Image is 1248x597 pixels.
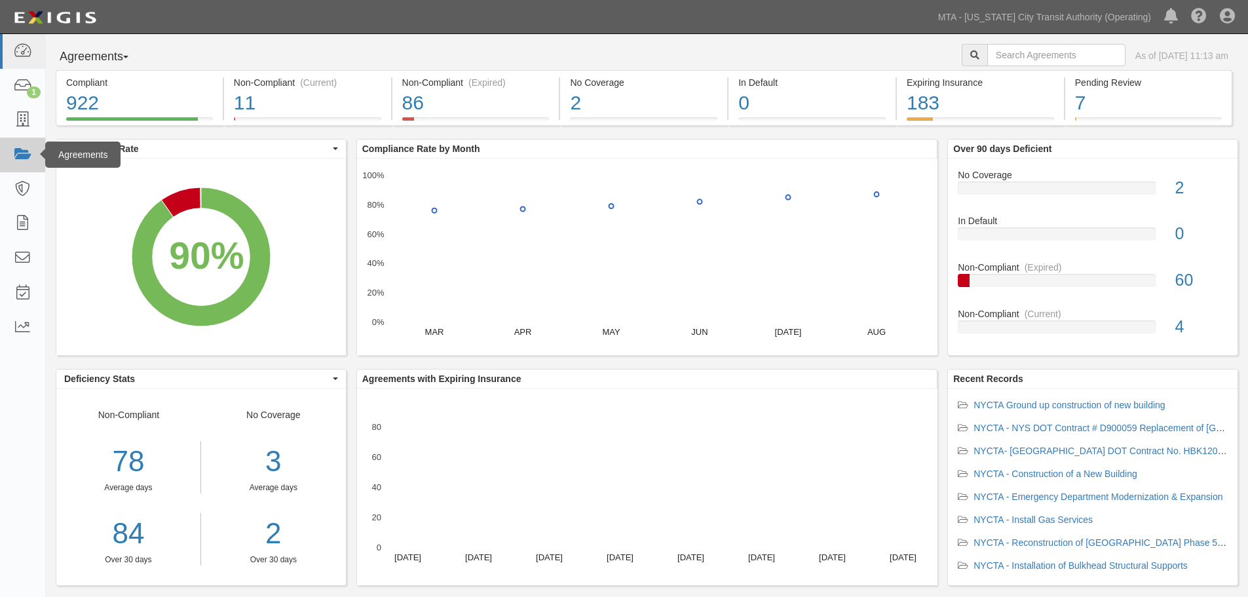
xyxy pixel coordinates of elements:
div: (Expired) [468,76,506,89]
b: Compliance Rate by Month [362,144,480,154]
text: 60 [371,452,381,462]
div: No Coverage [570,76,717,89]
div: Expiring Insurance [907,76,1054,89]
text: [DATE] [774,327,801,337]
div: Non-Compliant (Current) [234,76,381,89]
button: Deficiency Stats [56,370,346,388]
div: 78 [56,441,200,482]
text: JUN [691,327,708,337]
a: Non-Compliant(Current)4 [958,307,1228,344]
text: APR [514,327,531,337]
div: 2 [570,89,717,117]
div: 86 [402,89,550,117]
a: 2 [211,513,336,554]
a: NYCTA - Construction of a New Building [974,469,1137,479]
a: NYCTA - Install Gas Services [974,514,1093,525]
div: 4 [1165,315,1238,339]
a: In Default0 [958,214,1228,261]
text: AUG [867,327,886,337]
a: 84 [56,513,200,554]
div: 0 [738,89,886,117]
text: 80% [367,200,384,210]
text: 100% [362,170,385,180]
span: Deficiency Stats [64,372,330,385]
text: 0% [371,317,384,327]
text: [DATE] [748,552,775,562]
a: Non-Compliant(Expired)86 [392,117,559,128]
div: Non-Compliant [948,307,1238,320]
a: NYCTA - Installation of Bulkhead Structural Supports [974,560,1188,571]
input: Search Agreements [987,44,1125,66]
div: 60 [1165,269,1238,292]
div: Average days [211,482,336,493]
div: 3 [211,441,336,482]
div: Over 30 days [211,554,336,566]
div: Non-Compliant [948,261,1238,274]
a: NYCTA Ground up construction of new building [974,400,1165,410]
div: In Default [738,76,886,89]
button: Agreements [56,44,154,70]
div: No Coverage [201,408,346,566]
a: In Default0 [728,117,896,128]
span: Compliance Rate [64,142,330,155]
div: 7 [1075,89,1222,117]
a: Compliant922 [56,117,223,128]
div: (Current) [300,76,337,89]
a: Non-Compliant(Expired)60 [958,261,1228,307]
div: Pending Review [1075,76,1222,89]
div: 2 [1165,176,1238,200]
a: Pending Review7 [1065,117,1232,128]
div: 183 [907,89,1054,117]
text: MAR [425,327,444,337]
b: Recent Records [953,374,1023,384]
text: [DATE] [536,552,563,562]
text: 20 [371,512,381,522]
div: 1 [27,87,41,98]
a: NYCTA - Emergency Department Modernization & Expansion [974,491,1222,502]
a: MTA - [US_STATE] City Transit Authority (Operating) [932,4,1158,30]
text: [DATE] [677,552,704,562]
div: Non-Compliant [56,408,201,566]
a: Expiring Insurance183 [897,117,1064,128]
text: [DATE] [607,552,633,562]
text: [DATE] [465,552,492,562]
div: No Coverage [948,168,1238,182]
div: Over 30 days [56,554,200,566]
text: 40 [371,482,381,492]
text: MAY [602,327,620,337]
text: 0 [377,543,381,552]
div: 11 [234,89,381,117]
text: 40% [367,258,384,268]
div: Compliant [66,76,213,89]
svg: A chart. [56,159,346,355]
svg: A chart. [357,389,937,585]
div: (Expired) [1025,261,1062,274]
div: 922 [66,89,213,117]
text: [DATE] [394,552,421,562]
div: Average days [56,482,200,493]
a: No Coverage2 [560,117,727,128]
text: [DATE] [890,552,917,562]
text: 20% [367,288,384,298]
img: logo-5460c22ac91f19d4615b14bd174203de0afe785f0fc80cf4dbbc73dc1793850b.png [10,6,100,29]
a: No Coverage2 [958,168,1228,215]
div: A chart. [357,159,937,355]
b: Over 90 days Deficient [953,144,1051,154]
div: Non-Compliant (Expired) [402,76,550,89]
div: (Current) [1025,307,1061,320]
div: 90% [169,229,244,283]
div: 0 [1165,222,1238,246]
button: Compliance Rate [56,140,346,158]
div: As of [DATE] 11:13 am [1135,49,1228,62]
text: 60% [367,229,384,239]
div: In Default [948,214,1238,227]
i: Help Center - Complianz [1191,9,1207,25]
text: [DATE] [819,552,846,562]
text: 80 [371,422,381,432]
a: Non-Compliant(Current)11 [224,117,391,128]
b: Agreements with Expiring Insurance [362,374,521,384]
